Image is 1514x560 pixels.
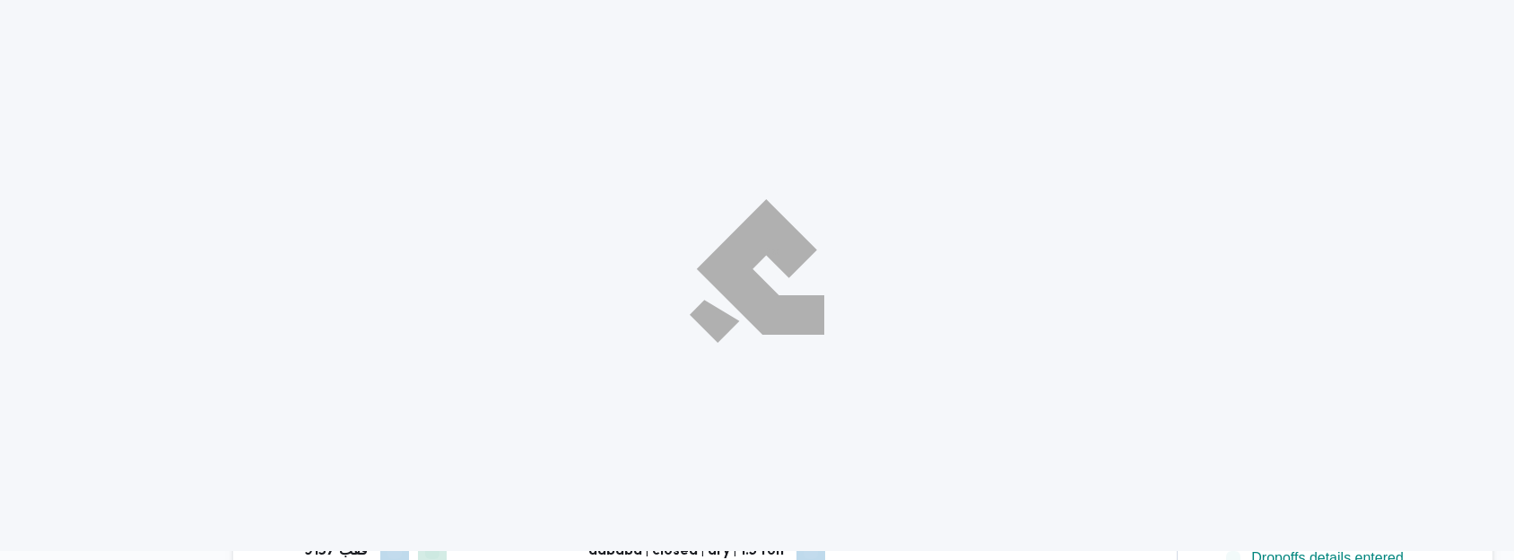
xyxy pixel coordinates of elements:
img: ILLA Logo [700,210,814,333]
